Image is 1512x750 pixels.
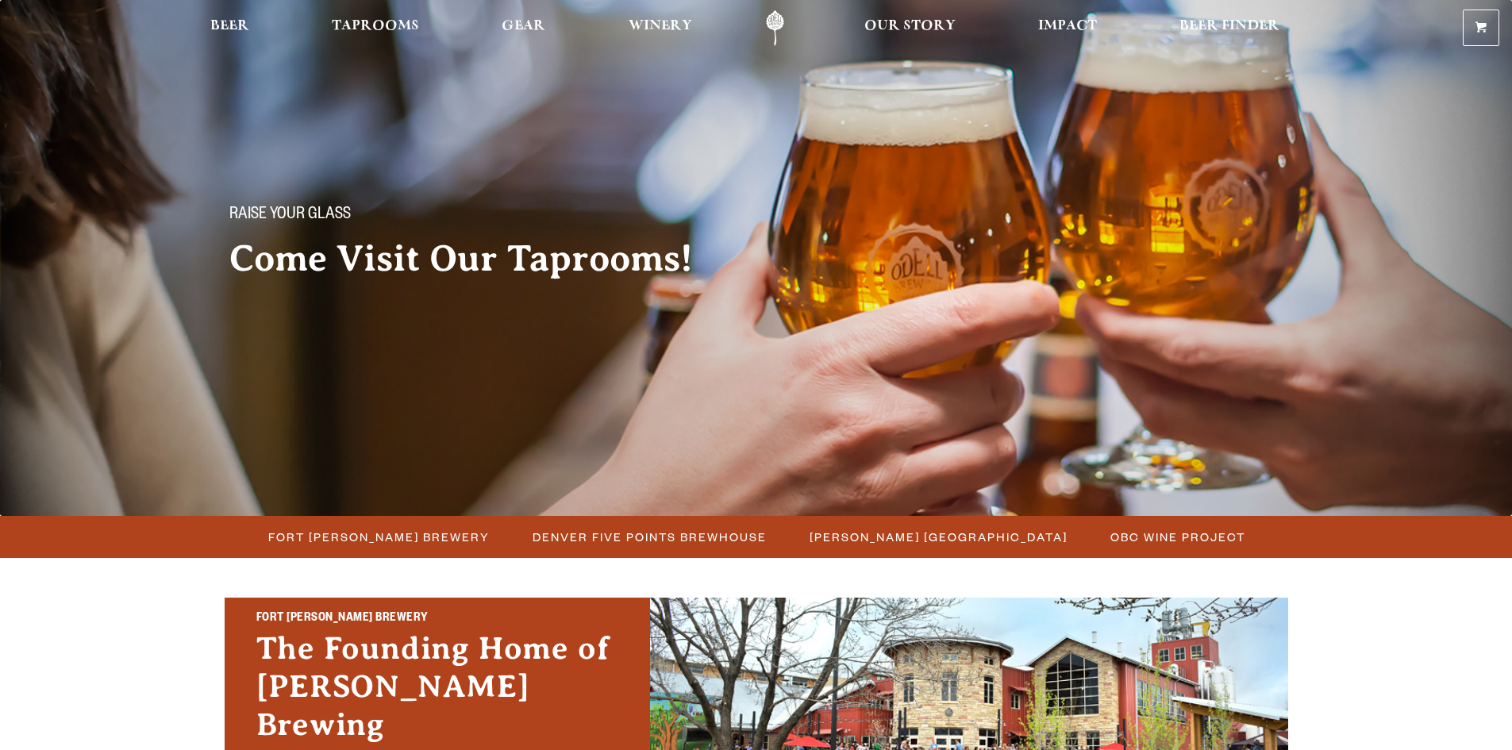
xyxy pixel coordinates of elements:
[523,525,775,548] a: Denver Five Points Brewhouse
[259,525,498,548] a: Fort [PERSON_NAME] Brewery
[229,239,725,279] h2: Come Visit Our Taprooms!
[256,609,618,629] h2: Fort [PERSON_NAME] Brewery
[800,525,1075,548] a: [PERSON_NAME] [GEOGRAPHIC_DATA]
[502,20,545,33] span: Gear
[332,20,419,33] span: Taprooms
[810,525,1068,548] span: [PERSON_NAME] [GEOGRAPHIC_DATA]
[864,20,956,33] span: Our Story
[1110,525,1245,548] span: OBC Wine Project
[229,206,351,226] span: Raise your glass
[1179,20,1279,33] span: Beer Finder
[210,20,249,33] span: Beer
[1101,525,1253,548] a: OBC Wine Project
[533,525,767,548] span: Denver Five Points Brewhouse
[1169,10,1290,46] a: Beer Finder
[854,10,966,46] a: Our Story
[1038,20,1097,33] span: Impact
[1028,10,1107,46] a: Impact
[618,10,702,46] a: Winery
[491,10,556,46] a: Gear
[200,10,260,46] a: Beer
[268,525,490,548] span: Fort [PERSON_NAME] Brewery
[321,10,429,46] a: Taprooms
[745,10,805,46] a: Odell Home
[629,20,692,33] span: Winery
